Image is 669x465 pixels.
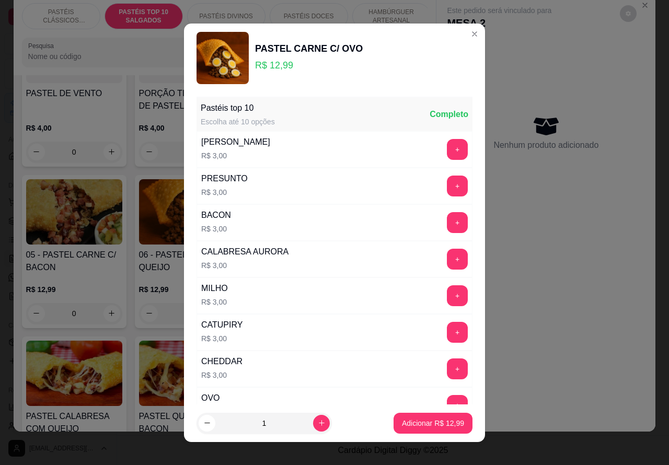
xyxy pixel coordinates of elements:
p: Adicionar R$ 12,99 [402,418,464,428]
p: R$ 3,00 [201,370,243,380]
button: add [447,285,468,306]
button: add [447,322,468,343]
div: Completo [430,108,468,121]
button: add [447,358,468,379]
div: PRESUNTO [201,172,248,185]
button: add [447,395,468,416]
button: increase-product-quantity [313,415,330,432]
button: add [447,139,468,160]
img: product-image [197,32,249,84]
div: PASTEL CARNE C/ OVO [255,41,363,56]
button: add [447,212,468,233]
div: Pastéis top 10 [201,102,275,114]
div: [PERSON_NAME] [201,136,270,148]
button: add [447,176,468,196]
button: decrease-product-quantity [199,415,215,432]
p: R$ 3,00 [201,333,243,344]
div: Escolha até 10 opções [201,117,275,127]
div: MILHO [201,282,228,295]
p: R$ 3,00 [201,297,228,307]
button: Close [466,26,483,42]
p: R$ 3,00 [201,224,231,234]
div: CHEDDAR [201,355,243,368]
div: BACON [201,209,231,222]
div: CATUPIRY [201,319,243,331]
p: R$ 3,00 [201,187,248,197]
button: add [447,249,468,270]
div: CALABRESA AURORA [201,246,289,258]
p: R$ 3,00 [201,260,289,271]
button: Adicionar R$ 12,99 [394,413,472,434]
div: OVO [201,392,227,404]
p: R$ 12,99 [255,58,363,73]
p: R$ 3,00 [201,150,270,161]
